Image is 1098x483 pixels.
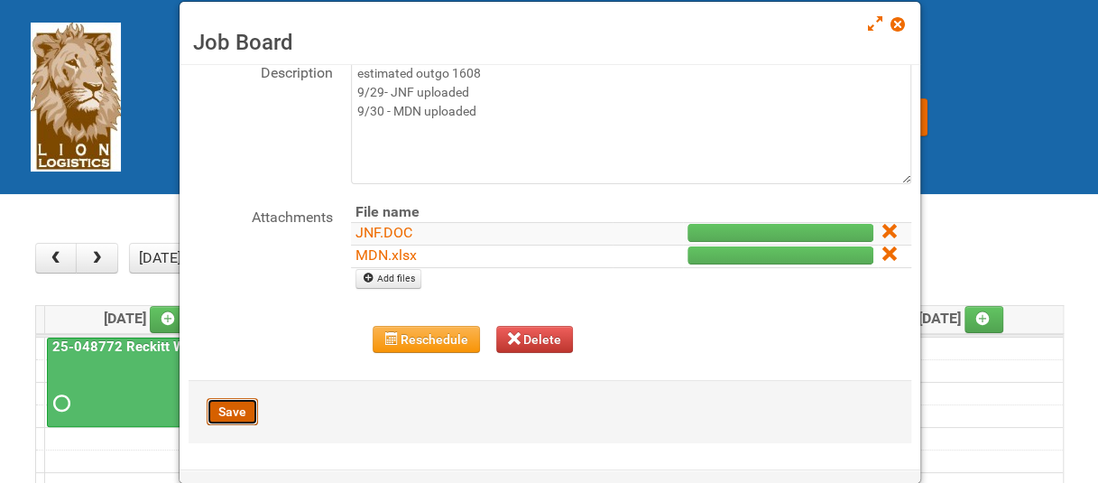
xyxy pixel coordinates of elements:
span: Requested [53,397,66,410]
button: Reschedule [373,326,480,353]
a: 25-048772 Reckitt Wipes Stage 4 [47,338,243,427]
img: Lion Logistics [31,23,121,172]
a: Add an event [150,306,189,333]
a: MDN.xlsx [355,246,417,264]
button: Delete [496,326,574,353]
span: [DATE] [918,310,1004,327]
a: Add files [355,269,421,289]
th: File name [351,202,613,223]
a: 25-048772 Reckitt Wipes Stage 4 [49,339,264,355]
label: Attachments [189,202,333,228]
button: [DATE] [129,243,190,274]
span: [DATE] [104,310,189,327]
a: Add an event [964,306,1004,333]
h3: Job Board [193,29,907,56]
textarea: estimated outgo 1608 9/29- JNF uploaded [351,58,911,184]
label: Description [189,58,333,84]
a: JNF.DOC [355,224,412,241]
a: Lion Logistics [31,88,121,105]
button: Save [207,398,258,425]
